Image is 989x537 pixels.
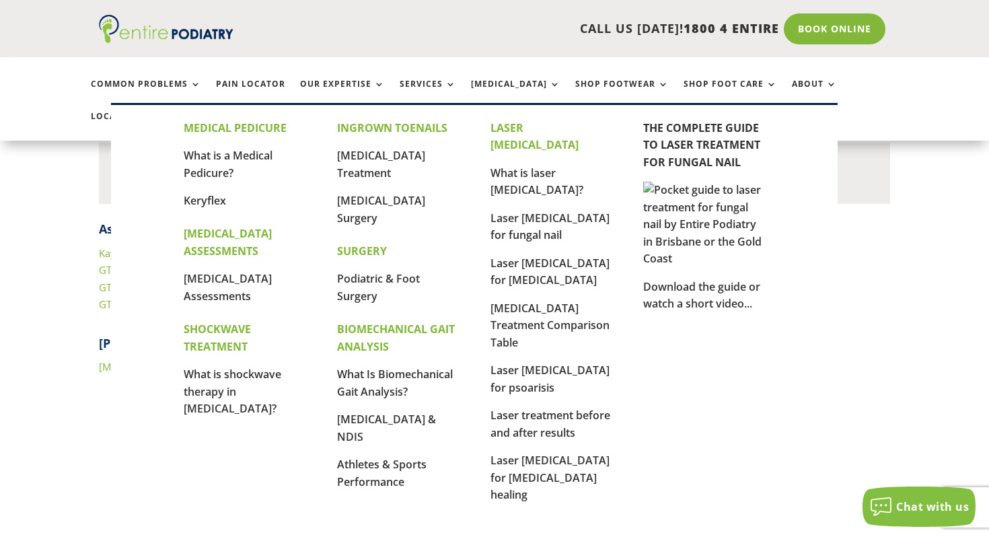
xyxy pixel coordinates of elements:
a: What Is Biomechanical Gait Analysis? [337,367,453,399]
img: logo (1) [99,15,233,43]
strong: SHOCKWAVE TREATMENT [184,322,251,354]
span: Chat with us [896,499,969,514]
h3: Mild Motion Control [99,159,890,190]
a: Laser [MEDICAL_DATA] for fungal nail [490,211,610,243]
strong: SURGERY [337,244,387,258]
button: Chat with us [863,487,976,527]
a: [MEDICAL_DATA] [99,360,177,373]
a: Athletes & Sports Performance [337,457,427,489]
strong: [MEDICAL_DATA] ASSESSMENTS [184,226,272,258]
a: Services [400,79,456,108]
a: Entire Podiatry [99,32,233,46]
a: What is shockwave therapy in [MEDICAL_DATA]? [184,367,281,416]
a: Our Expertise [300,79,385,108]
a: GT 2000 [99,281,139,294]
a: Kayano [99,246,133,260]
a: Common Problems [91,79,201,108]
strong: BIOMECHANICAL GAIT ANALYSIS [337,322,455,354]
a: About [792,79,837,108]
a: What is a Medical Pedicure? [184,148,272,180]
a: Laser treatment before and after results [490,408,610,440]
a: [MEDICAL_DATA] Surgery [337,193,425,225]
a: Download the guide or watch a short video... [643,279,760,312]
a: Locations [91,112,158,141]
a: [MEDICAL_DATA] Assessments [184,271,272,303]
a: THE COMPLETE GUIDE TO LASER TREATMENT FOR FUNGAL NAIL [643,120,760,170]
strong: MEDICAL PEDICURE [184,120,287,135]
strong: LASER [MEDICAL_DATA] [490,120,579,153]
a: GT 4000 [99,297,139,311]
img: Pocket guide to laser treatment for fungal nail by Entire Podiatry in Brisbane or the Gold Coast [643,182,764,268]
a: What is laser [MEDICAL_DATA]? [490,166,583,198]
a: Shop Footwear [575,79,669,108]
a: Laser [MEDICAL_DATA] for [MEDICAL_DATA] [490,256,610,288]
a: [MEDICAL_DATA] Treatment Comparison Table [490,301,610,350]
a: Laser [MEDICAL_DATA] for [MEDICAL_DATA] healing [490,453,610,502]
a: Podiatric & Foot Surgery [337,271,420,303]
strong: Asics [99,221,129,237]
a: Laser [MEDICAL_DATA] for psoarisis [490,363,610,395]
p: CALL US [DATE]! [281,20,779,38]
span: 1800 4 ENTIRE [684,20,779,36]
a: Keryflex [184,193,226,208]
a: [MEDICAL_DATA] Treatment [337,148,425,180]
a: [MEDICAL_DATA] & NDIS [337,412,436,444]
strong: [PERSON_NAME] [99,335,196,351]
a: Pain Locator [216,79,285,108]
a: [MEDICAL_DATA] [471,79,560,108]
a: GT 1000 [99,263,139,277]
a: Book Online [784,13,885,44]
a: Shop Foot Care [684,79,777,108]
strong: INGROWN TOENAILS [337,120,447,135]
